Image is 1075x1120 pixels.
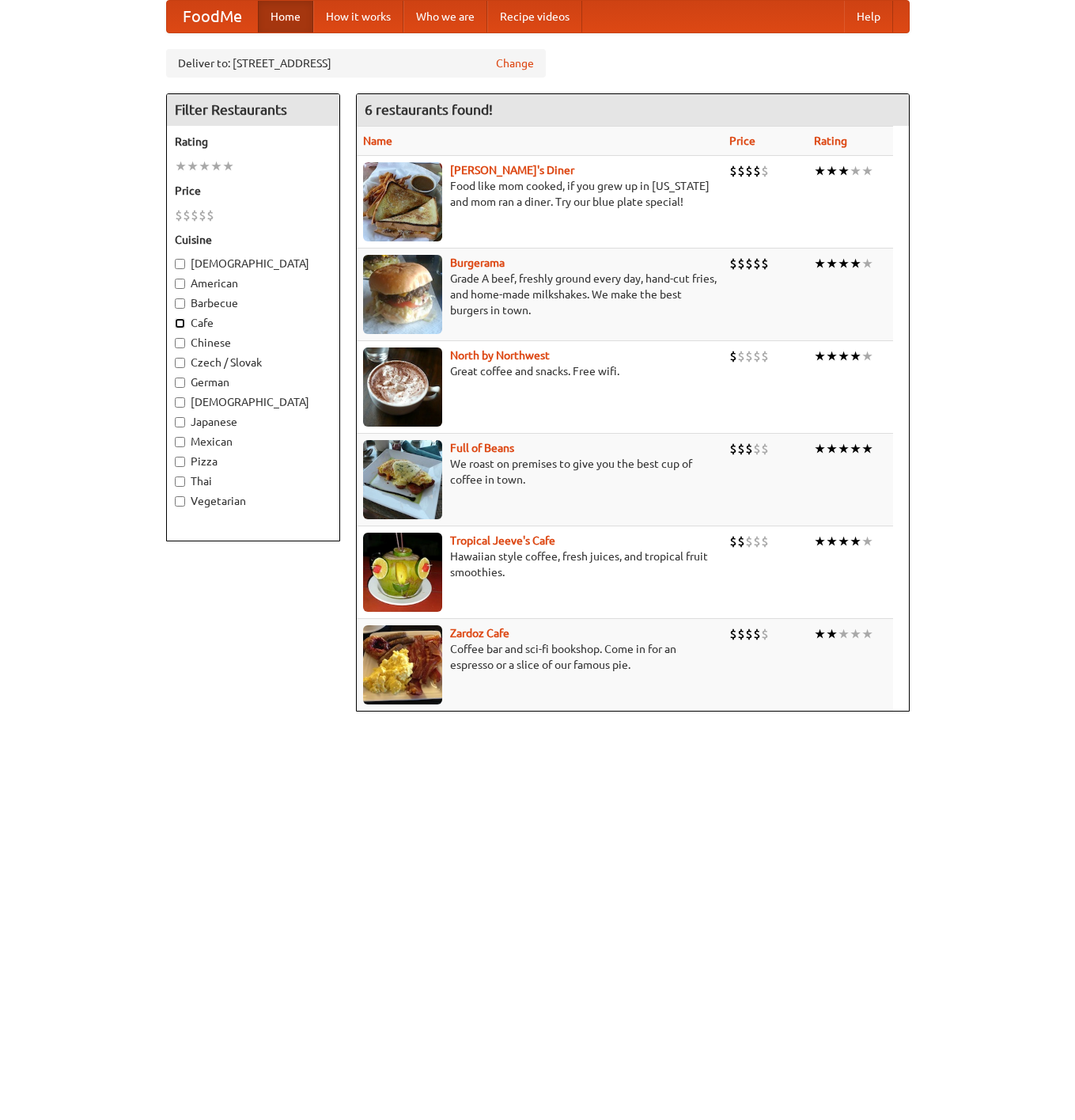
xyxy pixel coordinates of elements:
[753,440,761,457] li: $
[175,434,331,450] label: Mexican
[175,358,185,368] input: Czech / Slovak
[850,255,861,272] li: ★
[737,255,745,272] li: $
[838,162,850,180] li: ★
[814,255,826,272] li: ★
[175,158,187,175] li: ★
[861,533,873,550] li: ★
[844,1,893,32] a: Help
[745,255,753,272] li: $
[737,162,745,180] li: $
[826,625,838,643] li: ★
[753,347,761,365] li: $
[450,256,505,269] a: Burgerama
[363,533,442,612] img: jeeves.jpg
[187,158,199,175] li: ★
[167,94,339,126] h4: Filter Restaurants
[753,533,761,550] li: $
[167,1,258,32] a: FoodMe
[861,347,873,365] li: ★
[838,440,850,457] li: ★
[496,55,534,71] a: Change
[363,178,717,210] p: Food like mom cooked, if you grew up in [US_STATE] and mom ran a diner. Try our blue plate special!
[363,347,442,427] img: north.jpg
[729,347,737,365] li: $
[363,363,717,379] p: Great coffee and snacks. Free wifi.
[753,625,761,643] li: $
[175,318,185,328] input: Cafe
[175,437,185,447] input: Mexican
[761,440,769,457] li: $
[222,158,234,175] li: ★
[850,533,861,550] li: ★
[175,338,185,348] input: Chinese
[729,255,737,272] li: $
[745,625,753,643] li: $
[210,158,222,175] li: ★
[175,374,331,390] label: German
[175,256,331,271] label: [DEMOGRAPHIC_DATA]
[450,349,550,362] b: North by Northwest
[729,625,737,643] li: $
[814,135,847,147] a: Rating
[850,625,861,643] li: ★
[814,347,826,365] li: ★
[814,440,826,457] li: ★
[737,533,745,550] li: $
[450,534,555,547] a: Tropical Jeeve's Cafe
[826,440,838,457] li: ★
[450,627,509,640] a: Zardoz Cafe
[761,162,769,180] li: $
[175,335,331,351] label: Chinese
[861,162,873,180] li: ★
[175,394,331,410] label: [DEMOGRAPHIC_DATA]
[761,255,769,272] li: $
[175,457,185,467] input: Pizza
[814,162,826,180] li: ★
[258,1,313,32] a: Home
[199,207,206,224] li: $
[737,625,745,643] li: $
[175,275,331,291] label: American
[363,255,442,334] img: burgerama.jpg
[487,1,582,32] a: Recipe videos
[175,315,331,331] label: Cafe
[175,207,183,224] li: $
[761,533,769,550] li: $
[175,397,185,408] input: [DEMOGRAPHIC_DATA]
[729,162,737,180] li: $
[175,414,331,430] label: Japanese
[826,162,838,180] li: ★
[850,440,861,457] li: ★
[363,641,717,673] p: Coffee bar and sci-fi bookshop. Come in for an espresso or a slice of our famous pie.
[199,158,210,175] li: ★
[861,625,873,643] li: ★
[175,355,331,370] label: Czech / Slovak
[363,440,442,519] img: beans.jpg
[450,164,574,177] a: [PERSON_NAME]'s Diner
[753,162,761,180] li: $
[175,183,331,199] h5: Price
[450,442,514,454] a: Full of Beans
[729,440,737,457] li: $
[175,493,331,509] label: Vegetarian
[183,207,191,224] li: $
[850,162,861,180] li: ★
[175,378,185,388] input: German
[826,533,838,550] li: ★
[166,49,546,78] div: Deliver to: [STREET_ADDRESS]
[838,255,850,272] li: ★
[363,549,717,580] p: Hawaiian style coffee, fresh juices, and tropical fruit smoothies.
[175,417,185,427] input: Japanese
[826,255,838,272] li: ★
[363,135,392,147] a: Name
[175,476,185,487] input: Thai
[861,440,873,457] li: ★
[175,295,331,311] label: Barbecue
[745,440,753,457] li: $
[745,347,753,365] li: $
